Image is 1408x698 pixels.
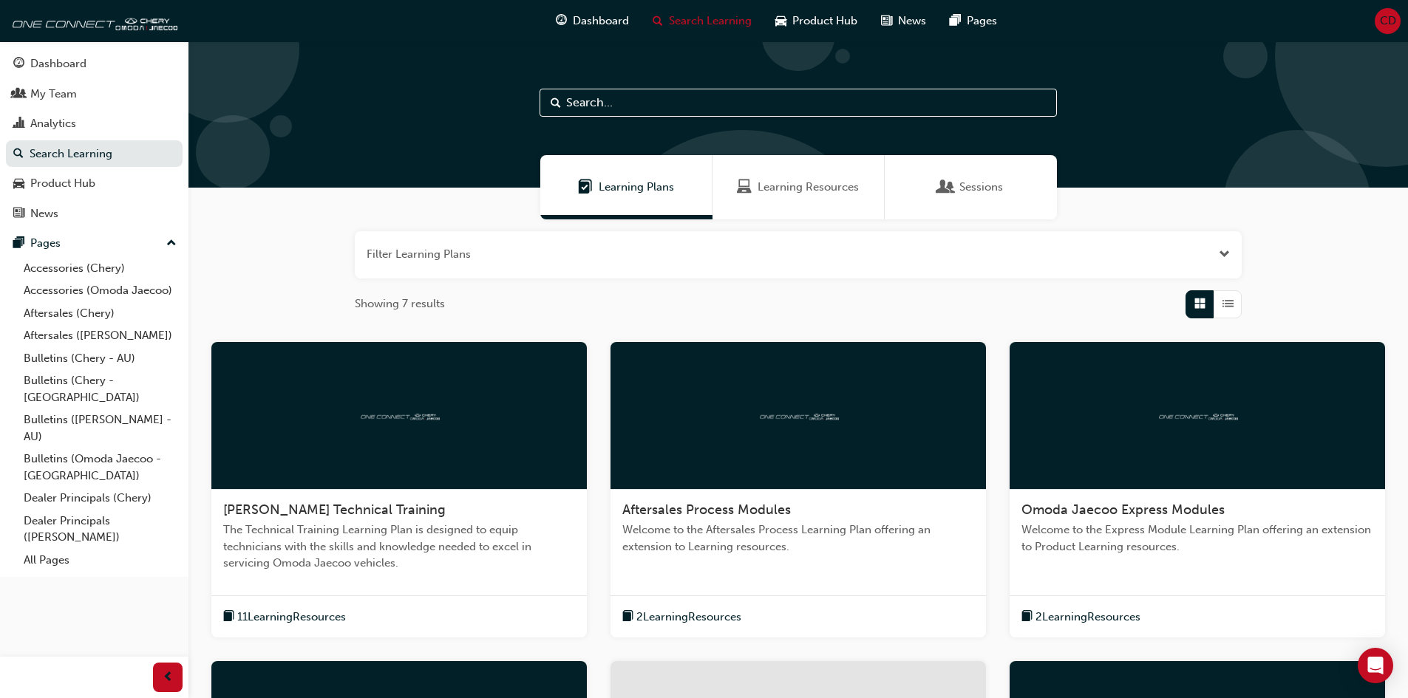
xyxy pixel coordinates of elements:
a: Dealer Principals ([PERSON_NAME]) [18,510,183,549]
span: people-icon [13,88,24,101]
span: 2 Learning Resources [636,609,741,626]
a: My Team [6,81,183,108]
span: news-icon [881,12,892,30]
button: DashboardMy TeamAnalyticsSearch LearningProduct HubNews [6,47,183,230]
input: Search... [540,89,1057,117]
span: Aftersales Process Modules [622,502,791,518]
button: Pages [6,230,183,257]
a: car-iconProduct Hub [763,6,869,36]
a: Bulletins ([PERSON_NAME] - AU) [18,408,183,448]
div: My Team [30,86,77,103]
span: chart-icon [13,117,24,131]
a: Bulletins (Chery - AU) [18,347,183,370]
span: News [898,13,926,30]
a: Aftersales ([PERSON_NAME]) [18,324,183,347]
div: Analytics [30,115,76,132]
span: book-icon [223,608,234,626]
a: pages-iconPages [938,6,1009,36]
span: Showing 7 results [355,295,445,312]
a: Aftersales (Chery) [18,302,183,325]
a: Accessories (Omoda Jaecoo) [18,279,183,302]
div: Open Intercom Messenger [1358,648,1393,683]
span: search-icon [13,148,24,161]
span: Welcome to the Aftersales Process Learning Plan offering an extension to Learning resources. [622,521,974,555]
span: Grid [1194,295,1205,312]
span: Omoda Jaecoo Express Modules [1021,502,1225,518]
button: CD [1375,8,1401,34]
span: pages-icon [950,12,961,30]
a: Dealer Principals (Chery) [18,487,183,510]
img: oneconnect [7,6,177,35]
a: Learning PlansLearning Plans [540,155,712,219]
div: News [30,205,58,222]
span: The Technical Training Learning Plan is designed to equip technicians with the skills and knowled... [223,521,575,572]
span: CD [1380,13,1396,30]
a: oneconnectOmoda Jaecoo Express ModulesWelcome to the Express Module Learning Plan offering an ext... [1010,342,1385,638]
span: book-icon [1021,608,1033,626]
span: Learning Resources [758,179,859,196]
a: All Pages [18,549,183,572]
a: oneconnect[PERSON_NAME] Technical TrainingThe Technical Training Learning Plan is designed to equ... [211,342,587,638]
a: guage-iconDashboard [544,6,641,36]
a: Bulletins (Omoda Jaecoo - [GEOGRAPHIC_DATA]) [18,448,183,487]
span: Sessions [959,179,1003,196]
span: Sessions [939,179,953,196]
span: Learning Resources [737,179,752,196]
span: 2 Learning Resources [1035,609,1140,626]
span: guage-icon [13,58,24,71]
a: search-iconSearch Learning [641,6,763,36]
a: Dashboard [6,50,183,78]
span: List [1222,295,1234,312]
span: Product Hub [792,13,857,30]
button: book-icon11LearningResources [223,608,346,626]
div: Product Hub [30,175,95,192]
span: Search Learning [669,13,752,30]
span: 11 Learning Resources [237,609,346,626]
button: Open the filter [1219,246,1230,263]
span: Learning Plans [599,179,674,196]
a: news-iconNews [869,6,938,36]
a: oneconnectAftersales Process ModulesWelcome to the Aftersales Process Learning Plan offering an e... [611,342,986,638]
button: book-icon2LearningResources [622,608,741,626]
span: Learning Plans [578,179,593,196]
img: oneconnect [758,408,839,422]
a: Accessories (Chery) [18,257,183,280]
span: prev-icon [163,668,174,687]
span: search-icon [653,12,663,30]
span: Search [551,95,561,112]
a: SessionsSessions [885,155,1057,219]
span: Welcome to the Express Module Learning Plan offering an extension to Product Learning resources. [1021,521,1373,555]
a: Product Hub [6,170,183,197]
a: Analytics [6,110,183,137]
span: car-icon [775,12,786,30]
a: News [6,200,183,227]
span: Pages [967,13,997,30]
img: oneconnect [1157,408,1238,422]
img: oneconnect [358,408,440,422]
div: Pages [30,235,61,252]
div: Dashboard [30,55,86,72]
a: Learning ResourcesLearning Resources [712,155,885,219]
span: Dashboard [573,13,629,30]
span: up-icon [166,234,177,253]
span: [PERSON_NAME] Technical Training [223,502,446,518]
span: car-icon [13,177,24,191]
span: guage-icon [556,12,567,30]
a: Search Learning [6,140,183,168]
a: Bulletins (Chery - [GEOGRAPHIC_DATA]) [18,369,183,408]
span: news-icon [13,208,24,221]
button: book-icon2LearningResources [1021,608,1140,626]
span: book-icon [622,608,633,626]
span: pages-icon [13,237,24,250]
